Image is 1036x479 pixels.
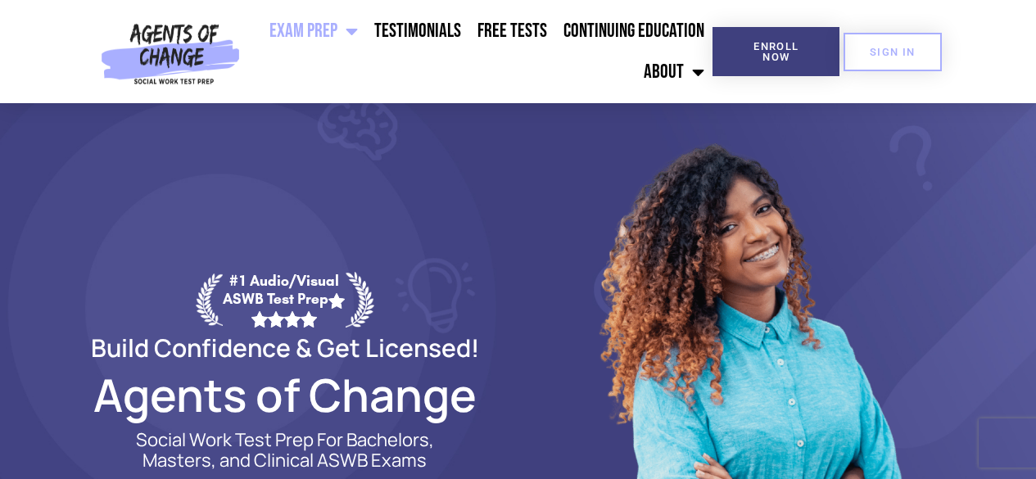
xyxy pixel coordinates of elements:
a: Testimonials [366,11,469,52]
a: About [636,52,713,93]
span: Enroll Now [739,41,813,62]
a: Continuing Education [555,11,713,52]
a: SIGN IN [844,33,942,71]
h2: Agents of Change [52,376,518,413]
h2: Build Confidence & Get Licensed! [52,336,518,359]
a: Exam Prep [261,11,366,52]
a: Enroll Now [713,27,839,76]
nav: Menu [247,11,713,93]
div: #1 Audio/Visual ASWB Test Prep [223,272,346,327]
span: SIGN IN [870,47,916,57]
a: Free Tests [469,11,555,52]
p: Social Work Test Prep For Bachelors, Masters, and Clinical ASWB Exams [117,430,453,471]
